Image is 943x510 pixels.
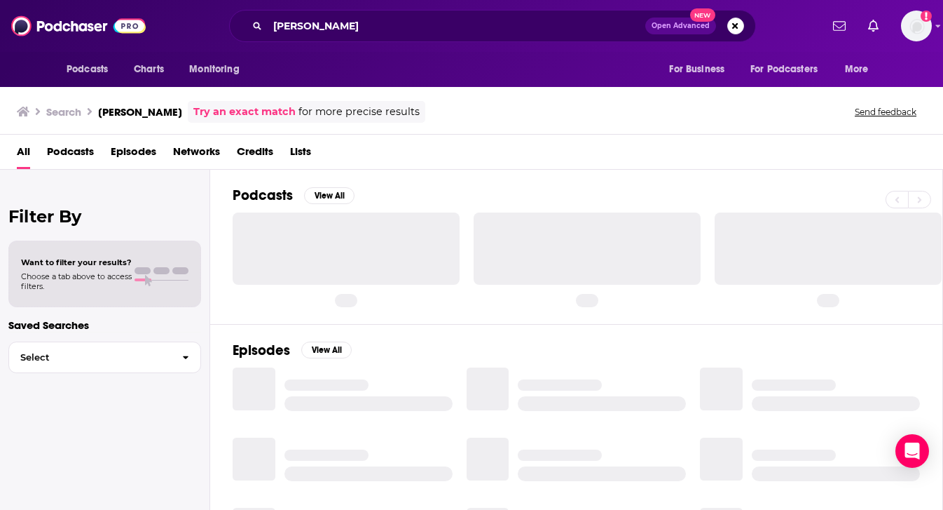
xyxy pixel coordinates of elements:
button: Show profile menu [901,11,932,41]
a: Show notifications dropdown [862,14,884,38]
img: User Profile [901,11,932,41]
img: Podchaser - Follow, Share and Rate Podcasts [11,13,146,39]
span: Select [9,353,171,362]
div: Search podcasts, credits, & more... [229,10,756,42]
span: For Business [669,60,724,79]
a: Credits [237,140,273,169]
a: Show notifications dropdown [827,14,851,38]
span: Podcasts [67,60,108,79]
span: Logged in as ynesbit [901,11,932,41]
span: For Podcasters [750,60,818,79]
a: All [17,140,30,169]
button: Select [8,342,201,373]
p: Saved Searches [8,318,201,332]
span: Want to filter your results? [21,257,132,267]
a: EpisodesView All [233,342,352,359]
button: open menu [835,56,886,83]
h2: Podcasts [233,187,293,204]
button: View All [304,187,355,204]
h2: Filter By [8,206,201,227]
span: Monitoring [189,60,239,79]
a: Networks [173,140,220,169]
span: Choose a tab above to access filters. [21,271,132,291]
span: New [690,8,715,22]
span: Open Advanced [652,22,710,29]
h3: [PERSON_NAME] [98,105,182,119]
button: Send feedback [851,106,921,118]
a: Try an exact match [193,104,296,120]
button: open menu [179,56,257,83]
a: PodcastsView All [233,187,355,204]
a: Podcasts [47,140,94,169]
a: Lists [290,140,311,169]
input: Search podcasts, credits, & more... [268,15,645,37]
span: for more precise results [298,104,420,120]
button: View All [301,342,352,358]
button: open menu [659,56,742,83]
svg: Add a profile image [921,11,932,22]
a: Charts [125,56,172,83]
button: open menu [57,56,126,83]
div: Open Intercom Messenger [895,434,929,468]
span: Charts [134,60,164,79]
h3: Search [46,105,81,119]
button: Open AdvancedNew [645,18,716,34]
a: Episodes [111,140,156,169]
span: More [845,60,869,79]
button: open menu [741,56,838,83]
h2: Episodes [233,342,290,359]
